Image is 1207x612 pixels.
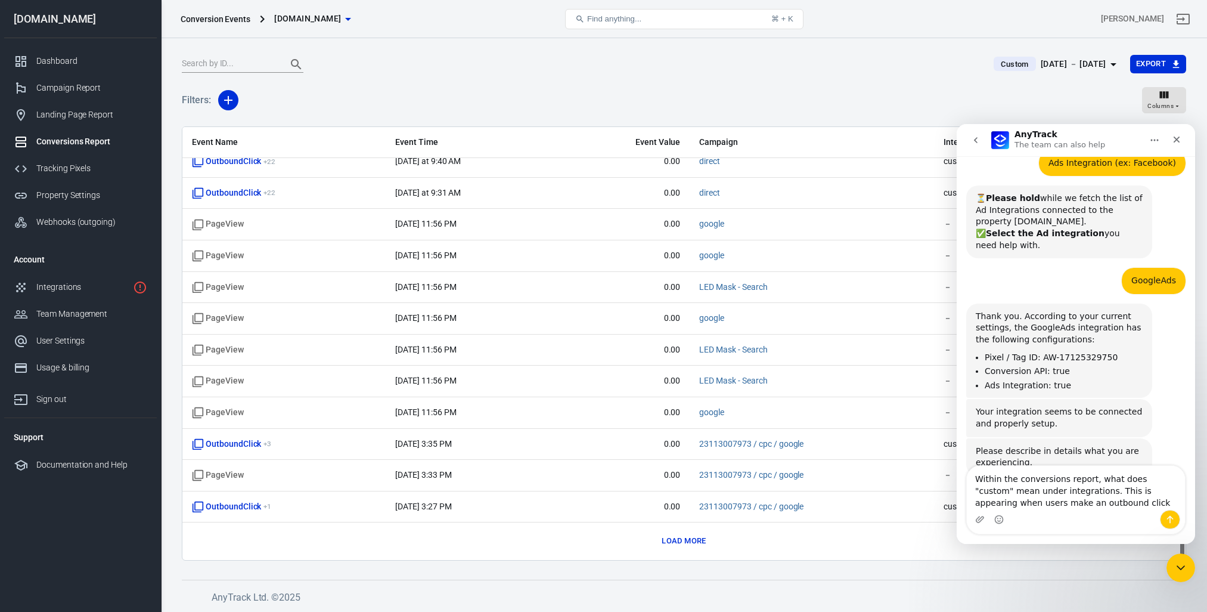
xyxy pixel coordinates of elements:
a: Webhooks (outgoing) [4,209,157,236]
span: Standard event name [192,282,244,293]
h5: Filters: [182,81,211,119]
span: － [944,282,1045,293]
time: 2025-10-13T09:40:56+11:00 [395,156,461,166]
div: Conversion Events [181,13,250,25]
time: 2025-10-12T23:56:08+11:00 [395,251,456,260]
a: 23113007973 / cpc / google [699,439,803,449]
span: － [944,250,1045,262]
button: Find anything...⌘ + K [565,9,803,29]
time: 2025-10-12T23:56:08+11:00 [395,282,456,292]
a: google [699,407,724,417]
span: Find anything... [587,14,641,23]
span: 0.00 [573,282,681,293]
span: Standard event name [192,375,244,387]
div: ⌘ + K [771,14,793,23]
span: － [944,469,1045,481]
div: [DOMAIN_NAME] [4,14,157,24]
span: 0.00 [573,375,681,387]
div: [DATE] － [DATE] [1041,57,1106,72]
span: － [944,375,1045,387]
span: google [699,218,724,230]
button: Load more [659,532,709,551]
div: Dashboard [36,55,147,67]
span: 0.00 [573,187,681,199]
iframe: Intercom live chat [1166,554,1195,582]
svg: 1 networks not verified yet [133,280,147,295]
time: 2025-10-12T23:56:08+11:00 [395,345,456,354]
span: 0.00 [573,344,681,356]
a: Sign out [1169,5,1197,33]
a: LED Mask - Search [699,345,767,354]
span: Event Time [395,137,553,149]
div: Integrations [36,281,128,293]
li: Account [4,245,157,274]
span: OutboundClick [192,187,275,199]
time: 2025-10-12T15:33:53+11:00 [395,470,451,480]
time: 2025-10-12T15:27:25+11:00 [395,502,451,511]
a: Sign out [4,381,157,413]
span: 23113007973 / cpc / google [699,501,803,513]
a: LED Mask - Search [699,282,767,292]
span: thetrustedshopper.com [274,11,341,26]
sup: + 3 [263,440,271,448]
span: Standard event name [192,313,244,324]
div: Team Management [36,308,147,320]
button: [DOMAIN_NAME] [269,8,355,30]
button: Custom[DATE] － [DATE] [984,54,1130,74]
span: LED Mask - Search [699,375,767,387]
span: Custom [996,58,1033,70]
span: Integration [944,137,1045,149]
time: 2025-10-12T23:56:08+11:00 [395,376,456,385]
time: 2025-10-12T23:56:08+11:00 [395,407,456,417]
span: OutboundClick [192,156,275,168]
a: google [699,251,724,260]
span: 0.00 [573,407,681,419]
a: 23113007973 / cpc / google [699,470,803,480]
span: OutboundClick [192,438,271,450]
h6: AnyTrack Ltd. © 2025 [212,590,1106,605]
a: Usage & billing [4,354,157,381]
time: 2025-10-12T23:56:08+11:00 [395,313,456,323]
span: － [944,218,1045,230]
span: custom [944,187,1045,199]
a: google [699,219,724,228]
span: custom [944,156,1045,168]
a: Team Management [4,301,157,327]
span: 0.00 [573,469,681,481]
sup: + 22 [263,157,275,166]
li: Support [4,423,157,452]
div: scrollable content [182,127,1186,560]
a: Dashboard [4,48,157,75]
div: Usage & billing [36,361,147,374]
div: Conversions Report [36,135,147,148]
span: 0.00 [573,156,681,168]
a: User Settings [4,327,157,354]
span: custom [944,438,1045,450]
span: Standard event name [192,407,244,419]
span: Standard event name [192,469,244,481]
div: Campaign Report [36,82,147,94]
div: Sign out [36,393,147,406]
div: Webhooks (outgoing) [36,216,147,228]
div: Tracking Pixels [36,162,147,175]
